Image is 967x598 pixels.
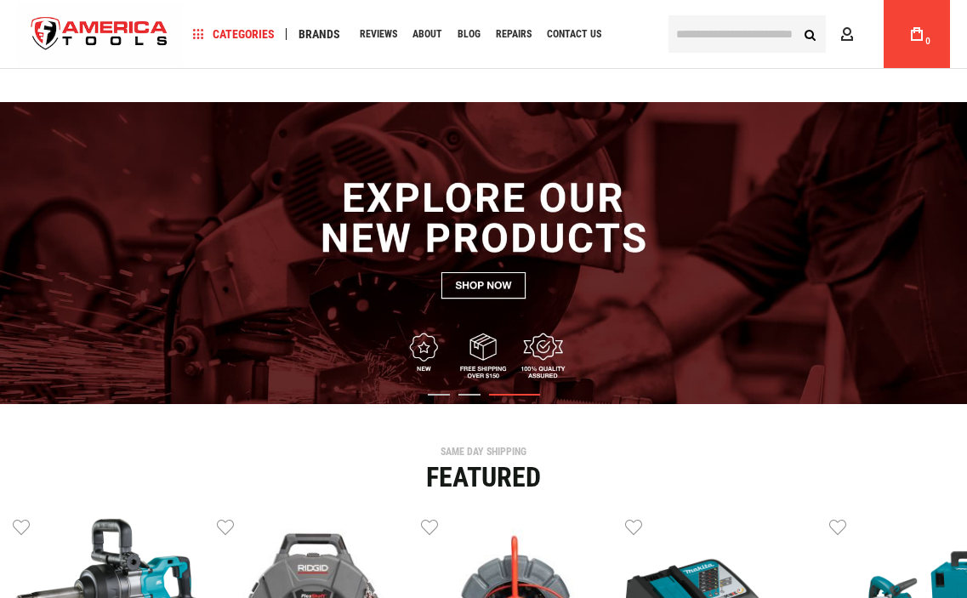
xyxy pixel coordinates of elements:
[185,23,282,46] a: Categories
[17,3,182,66] img: America Tools
[450,23,488,46] a: Blog
[547,29,601,39] span: Contact Us
[458,29,481,39] span: Blog
[794,18,826,50] button: Search
[360,29,397,39] span: Reviews
[539,23,609,46] a: Contact Us
[352,23,405,46] a: Reviews
[496,29,532,39] span: Repairs
[925,37,930,46] span: 0
[13,464,954,491] div: Featured
[488,23,539,46] a: Repairs
[291,23,348,46] a: Brands
[405,23,450,46] a: About
[412,29,442,39] span: About
[17,3,182,66] a: store logo
[299,28,340,40] span: Brands
[13,447,954,457] div: SAME DAY SHIPPING
[193,28,275,40] span: Categories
